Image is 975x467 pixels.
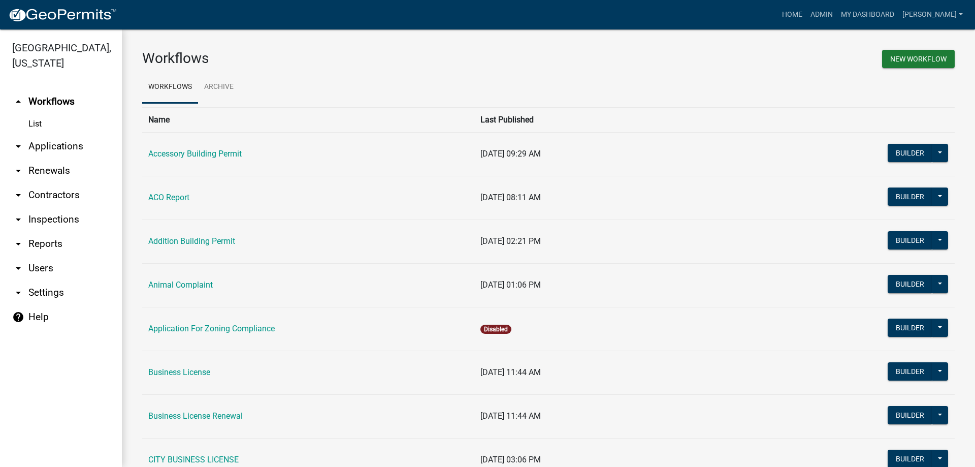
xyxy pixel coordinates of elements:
a: Workflows [142,71,198,104]
button: New Workflow [882,50,955,68]
th: Name [142,107,474,132]
a: [PERSON_NAME] [898,5,967,24]
i: arrow_drop_up [12,96,24,108]
a: Archive [198,71,240,104]
span: Disabled [480,325,511,334]
button: Builder [888,188,932,206]
button: Builder [888,231,932,250]
i: arrow_drop_down [12,213,24,226]
span: [DATE] 03:06 PM [480,455,541,464]
a: Accessory Building Permit [148,149,242,159]
th: Last Published [474,107,818,132]
button: Builder [888,275,932,293]
a: Business License [148,367,210,377]
a: ACO Report [148,193,189,202]
button: Builder [888,319,932,337]
button: Builder [888,144,932,162]
span: [DATE] 11:44 AM [480,411,541,421]
i: arrow_drop_down [12,262,24,274]
a: Application For Zoning Compliance [148,324,275,333]
a: Admin [806,5,837,24]
span: [DATE] 02:21 PM [480,236,541,246]
i: arrow_drop_down [12,165,24,177]
span: [DATE] 01:06 PM [480,280,541,290]
i: help [12,311,24,323]
a: CITY BUSINESS LICENSE [148,455,239,464]
a: Home [778,5,806,24]
a: Business License Renewal [148,411,243,421]
span: [DATE] 11:44 AM [480,367,541,377]
span: [DATE] 09:29 AM [480,149,541,159]
i: arrow_drop_down [12,238,24,250]
button: Builder [888,362,932,381]
i: arrow_drop_down [12,140,24,152]
a: Addition Building Permit [148,236,235,246]
a: Animal Complaint [148,280,213,290]
i: arrow_drop_down [12,189,24,201]
a: My Dashboard [837,5,898,24]
i: arrow_drop_down [12,287,24,299]
button: Builder [888,406,932,424]
span: [DATE] 08:11 AM [480,193,541,202]
h3: Workflows [142,50,541,67]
